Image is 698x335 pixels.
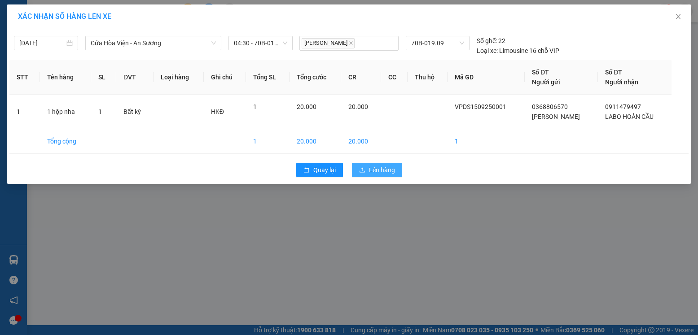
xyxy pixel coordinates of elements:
[605,113,654,120] span: LABO HOÀN CẦU
[341,129,381,154] td: 20.000
[91,36,216,50] span: Cửa Hòa Viện - An Sương
[341,60,381,95] th: CR
[211,108,224,115] span: HKĐ
[381,60,408,95] th: CC
[605,69,622,76] span: Số ĐT
[532,78,560,86] span: Người gửi
[211,40,216,46] span: down
[290,60,341,95] th: Tổng cước
[313,165,336,175] span: Quay lại
[297,103,316,110] span: 20.000
[290,129,341,154] td: 20.000
[19,38,65,48] input: 15/09/2025
[455,103,506,110] span: VPDS1509250001
[605,103,641,110] span: 0911479497
[234,36,287,50] span: 04:30 - 70B-019.09
[448,60,525,95] th: Mã GD
[369,165,395,175] span: Lên hàng
[91,60,116,95] th: SL
[359,167,365,174] span: upload
[9,95,40,129] td: 1
[448,129,525,154] td: 1
[116,95,154,129] td: Bất kỳ
[40,60,91,95] th: Tên hàng
[246,129,290,154] td: 1
[18,12,111,21] span: XÁC NHẬN SỐ HÀNG LÊN XE
[675,13,682,20] span: close
[348,103,368,110] span: 20.000
[154,60,203,95] th: Loại hàng
[477,36,505,46] div: 22
[40,129,91,154] td: Tổng cộng
[98,108,102,115] span: 1
[666,4,691,30] button: Close
[605,78,638,86] span: Người nhận
[116,60,154,95] th: ĐVT
[302,38,355,48] span: [PERSON_NAME]
[9,60,40,95] th: STT
[296,163,343,177] button: rollbackQuay lại
[352,163,402,177] button: uploadLên hàng
[253,103,257,110] span: 1
[411,36,464,50] span: 70B-019.09
[408,60,448,95] th: Thu hộ
[477,46,498,56] span: Loại xe:
[477,36,497,46] span: Số ghế:
[477,46,559,56] div: Limousine 16 chỗ VIP
[532,103,568,110] span: 0368806570
[303,167,310,174] span: rollback
[204,60,246,95] th: Ghi chú
[532,69,549,76] span: Số ĐT
[349,41,353,45] span: close
[40,95,91,129] td: 1 hộp nha
[532,113,580,120] span: [PERSON_NAME]
[246,60,290,95] th: Tổng SL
